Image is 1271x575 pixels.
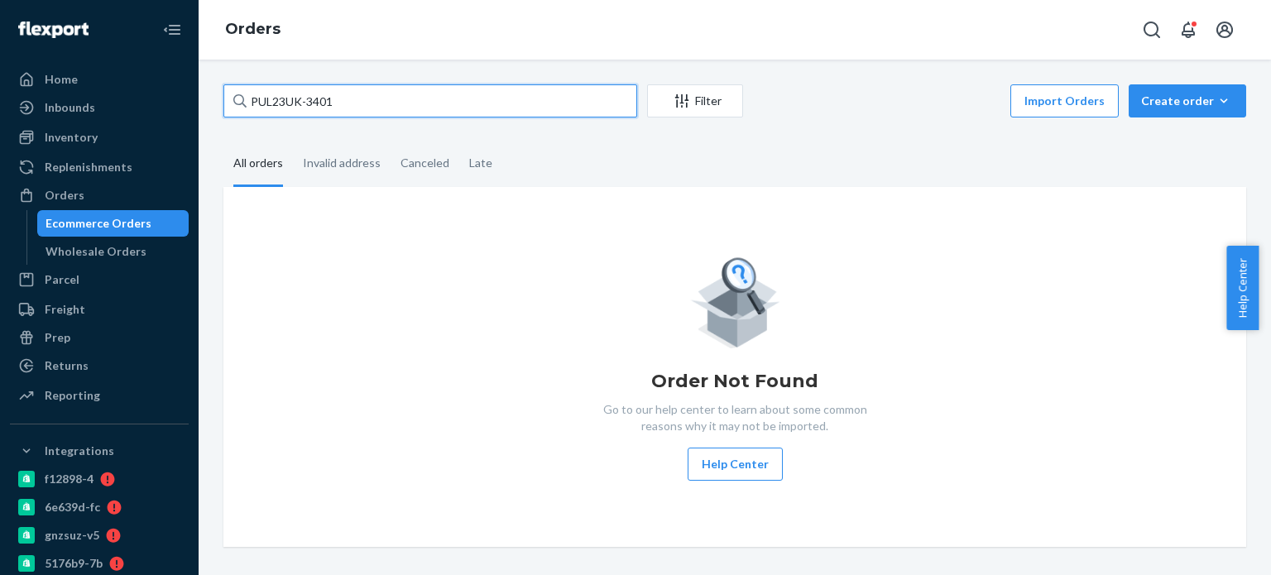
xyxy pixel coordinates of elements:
div: Home [45,71,78,88]
a: Reporting [10,382,189,409]
button: Integrations [10,438,189,464]
div: Prep [45,329,70,346]
a: Parcel [10,266,189,293]
h1: Order Not Found [651,368,818,395]
button: Help Center [1226,246,1259,330]
a: 6e639d-fc [10,494,189,520]
div: Wholesale Orders [46,243,146,260]
button: Close Navigation [156,13,189,46]
a: Inbounds [10,94,189,121]
button: Open Search Box [1135,13,1168,46]
button: Help Center [688,448,783,481]
div: Canceled [400,141,449,184]
a: Inventory [10,124,189,151]
div: Create order [1141,93,1234,109]
div: Orders [45,187,84,204]
a: Wholesale Orders [37,238,189,265]
div: Inventory [45,129,98,146]
div: Filter [648,93,742,109]
div: Parcel [45,271,79,288]
div: 5176b9-7b [45,555,103,572]
div: Reporting [45,387,100,404]
a: Orders [225,20,281,38]
a: Prep [10,324,189,351]
div: f12898-4 [45,471,94,487]
p: Go to our help center to learn about some common reasons why it may not be imported. [590,401,880,434]
img: Empty list [690,253,780,348]
a: Replenishments [10,154,189,180]
div: Invalid address [303,141,381,184]
a: Returns [10,352,189,379]
a: f12898-4 [10,466,189,492]
div: gnzsuz-v5 [45,527,99,544]
div: Ecommerce Orders [46,215,151,232]
div: Freight [45,301,85,318]
div: All orders [233,141,283,187]
ol: breadcrumbs [212,6,294,54]
input: Search orders [223,84,637,117]
div: Late [469,141,492,184]
a: Freight [10,296,189,323]
a: Orders [10,182,189,208]
a: Home [10,66,189,93]
div: Inbounds [45,99,95,116]
div: Integrations [45,443,114,459]
div: 6e639d-fc [45,499,100,515]
button: Open account menu [1208,13,1241,46]
button: Import Orders [1010,84,1119,117]
a: gnzsuz-v5 [10,522,189,549]
img: Flexport logo [18,22,89,38]
button: Filter [647,84,743,117]
button: Open notifications [1172,13,1205,46]
a: Ecommerce Orders [37,210,189,237]
button: Create order [1129,84,1246,117]
div: Returns [45,357,89,374]
div: Replenishments [45,159,132,175]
